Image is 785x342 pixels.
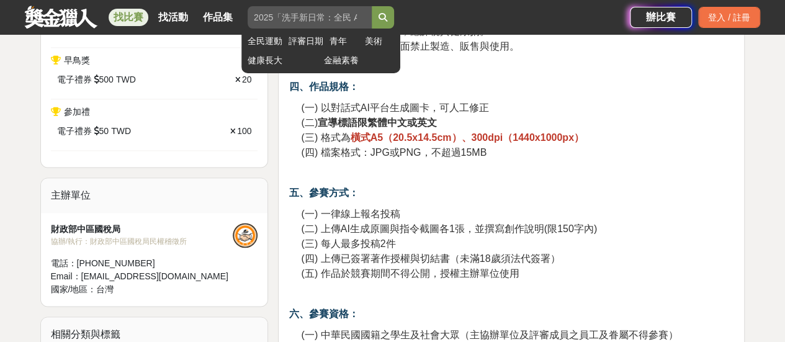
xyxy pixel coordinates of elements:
span: 50 [99,125,109,138]
a: 金融素養 [324,54,394,67]
strong: 六、參賽資格： [289,308,358,319]
span: (一) 以對話式AI平台生成圖卡，可人工修正 [301,102,488,113]
strong: 橫式A5（20.5x14.5cm）、300dpi（1440x1000px） [351,132,584,143]
span: (七) 電子煙等類菸品全面禁止製造、販售與使用。 [301,41,519,52]
span: (一) 一律線上報名投稿 [301,209,400,219]
span: (三) 每人最多投稿2件 [301,238,395,249]
span: 100 [237,126,251,136]
a: 作品集 [198,9,238,26]
strong: 四、作品規格： [289,81,358,92]
span: (四) 檔案格式：JPG或PNG，不超過15MB [301,147,487,158]
span: (五) 作品於競賽期間不得公開，授權主辦單位使用 [301,268,519,279]
input: 2025「洗手新日常：全民 ALL IN」洗手歌全台徵選 [248,6,372,29]
span: (二) [301,117,437,128]
span: TWD [111,125,131,138]
a: 青年 [330,35,359,48]
span: 電子禮券 [57,125,92,138]
div: 財政部中區國稅局 [51,223,233,236]
a: 美術 [365,35,394,48]
div: 協辦/執行： 財政部中區國稅局民權稽徵所 [51,236,233,247]
strong: 宣導標語限繁體中文或英文 [318,117,437,128]
span: (四) 上傳已簽署著作授權與切結書（未滿18歲須法代簽署） [301,253,560,264]
span: 台灣 [96,284,114,294]
a: 全民運動 [248,35,282,48]
strong: 五、參賽方式： [289,187,358,198]
span: 早鳥獎 [64,55,90,65]
a: 健康長大 [248,54,318,67]
span: 參加禮 [64,107,90,117]
div: 電話： [PHONE_NUMBER] [51,257,233,270]
span: 500 [99,73,114,86]
a: 辦比賽 [630,7,692,28]
a: 評審日期 [289,35,323,48]
span: 電子禮券 [57,73,92,86]
span: TWD [116,73,136,86]
span: 20 [242,74,252,84]
a: 找比賽 [109,9,148,26]
span: 國家/地區： [51,284,97,294]
span: (二) 上傳AI生成原圖與指令截圖各1張，並撰寫創作說明(限150字內) [301,223,596,234]
a: 找活動 [153,9,193,26]
div: 登入 / 註冊 [698,7,760,28]
div: Email： [EMAIL_ADDRESS][DOMAIN_NAME] [51,270,233,283]
span: (一) 中華民國國籍之學生及社會大眾（主協辦單位及評審成員之員工及眷屬不得參賽） [301,330,678,340]
span: (三) 格式為 [301,132,350,143]
div: 主辦單位 [41,178,268,213]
